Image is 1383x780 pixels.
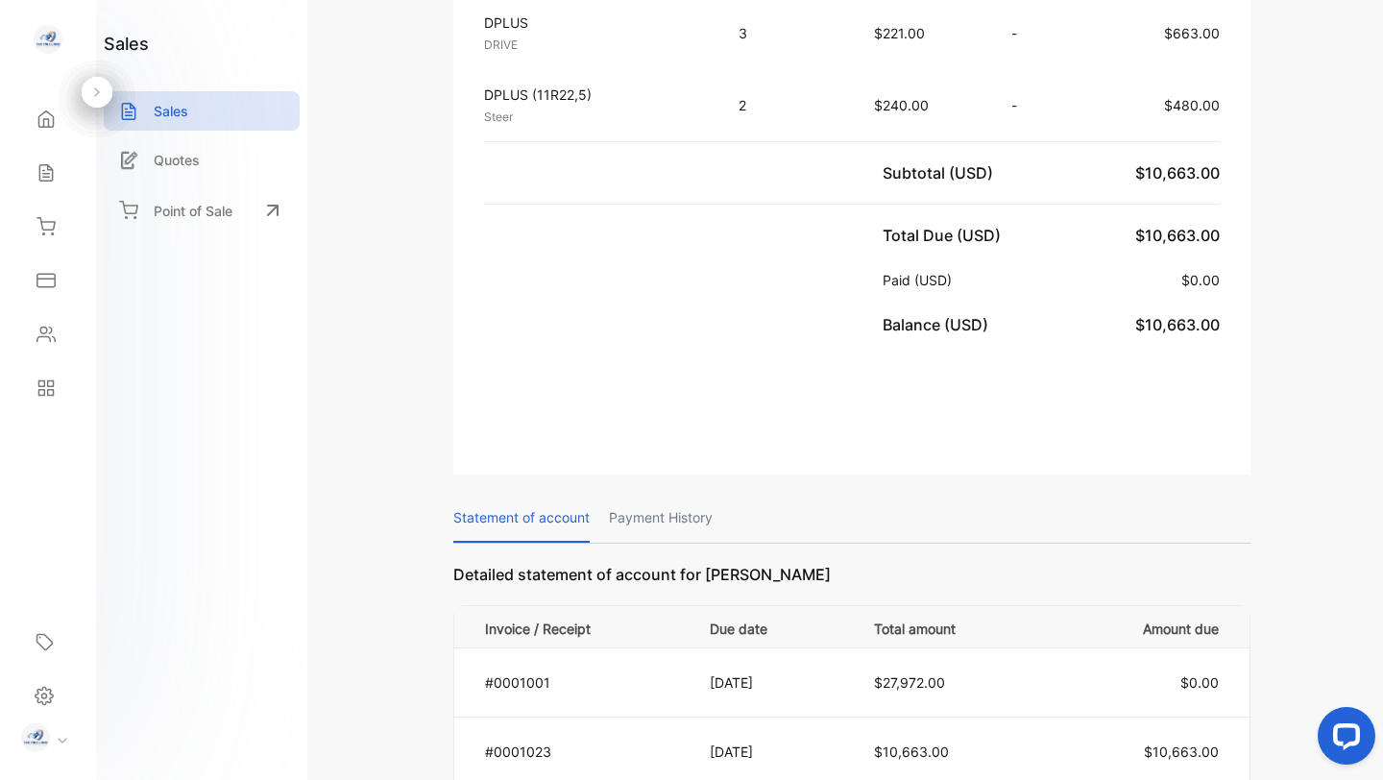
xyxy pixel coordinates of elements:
[1135,315,1220,334] span: $10,663.00
[104,31,149,57] h1: sales
[874,674,945,691] span: $27,972.00
[1135,163,1220,183] span: $10,663.00
[154,201,232,221] p: Point of Sale
[739,95,837,115] p: 2
[1180,674,1219,691] span: $0.00
[1011,23,1063,43] p: -
[1302,699,1383,780] iframe: LiveChat chat widget
[874,97,929,113] span: $240.00
[453,563,1250,605] p: Detailed statement of account for [PERSON_NAME]
[883,224,1008,247] p: Total Due (USD)
[104,140,300,180] a: Quotes
[484,12,704,33] p: DPLUS
[874,743,949,760] span: $10,663.00
[1064,615,1220,639] p: Amount due
[484,37,704,54] p: DRIVE
[154,101,188,121] p: Sales
[1164,97,1220,113] span: $480.00
[710,615,835,639] p: Due date
[710,742,835,762] p: [DATE]
[710,672,835,693] p: [DATE]
[34,25,62,54] img: logo
[883,313,996,336] p: Balance (USD)
[484,85,704,105] p: DPLUS (11R22,5)
[1144,743,1219,760] span: $10,663.00
[453,494,590,543] p: Statement of account
[485,742,686,762] p: #0001023
[1164,25,1220,41] span: $663.00
[883,161,1001,184] p: Subtotal (USD)
[21,723,50,752] img: profile
[485,672,686,693] p: #0001001
[485,615,686,639] p: Invoice / Receipt
[874,25,925,41] span: $221.00
[609,494,713,543] p: Payment History
[739,23,837,43] p: 3
[883,270,959,290] p: Paid (USD)
[874,615,1039,639] p: Total amount
[1011,95,1063,115] p: -
[154,150,200,170] p: Quotes
[1181,272,1220,288] span: $0.00
[1135,226,1220,245] span: $10,663.00
[104,91,300,131] a: Sales
[484,109,704,126] p: Steer
[104,189,300,232] a: Point of Sale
